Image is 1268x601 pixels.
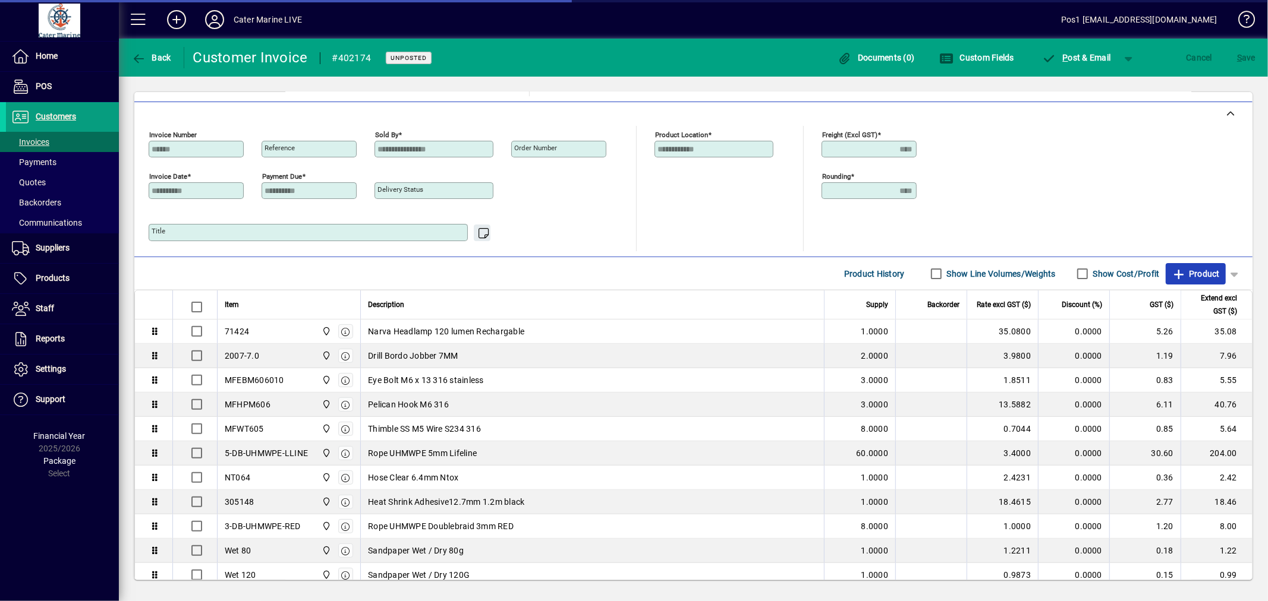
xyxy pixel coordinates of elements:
mat-label: Title [152,227,165,235]
button: Custom Fields [936,47,1017,68]
a: Quotes [6,172,119,192]
span: 3.0000 [861,398,889,410]
span: Home [36,51,58,61]
span: Communications [12,218,82,227]
td: 0.0000 [1038,563,1109,587]
button: Post & Email [1036,47,1117,68]
span: Cater Marine [319,374,332,387]
span: Cater Marine [319,544,332,557]
span: Narva Headlamp 120 lumen Rechargable [368,325,524,337]
span: 1.0000 [861,545,889,556]
span: Reports [36,334,65,343]
mat-label: Product location [655,131,708,139]
div: 18.4615 [974,496,1031,508]
td: 35.08 [1181,320,1252,344]
a: Invoices [6,132,119,152]
div: NT064 [225,472,250,483]
div: 2.4231 [974,472,1031,483]
td: 6.11 [1109,393,1181,417]
td: 0.0000 [1038,514,1109,539]
td: 8.00 [1181,514,1252,539]
span: Cater Marine [319,349,332,362]
span: GST ($) [1150,298,1173,311]
span: Backorder [927,298,959,311]
span: 1.0000 [861,496,889,508]
div: #402174 [332,49,372,68]
span: Rate excl GST ($) [977,298,1031,311]
span: Cater Marine [319,495,332,508]
div: 0.9873 [974,569,1031,581]
td: 2.77 [1109,490,1181,514]
td: 40.76 [1181,393,1252,417]
span: POS [36,81,52,91]
mat-label: Freight (excl GST) [822,131,877,139]
a: Home [6,42,119,71]
td: 0.18 [1109,539,1181,563]
mat-label: Invoice number [149,131,197,139]
td: 204.00 [1181,441,1252,466]
span: 1.0000 [861,472,889,483]
a: Suppliers [6,233,119,263]
div: Wet 80 [225,545,251,556]
button: Product History [839,263,910,284]
div: 3.4000 [974,447,1031,459]
a: Support [6,385,119,415]
a: Backorders [6,192,119,213]
span: 3.0000 [861,374,889,386]
div: 3-DB-UHMWPE-RED [225,520,301,532]
span: Settings [36,364,66,374]
div: 305148 [225,496,254,508]
td: 0.0000 [1038,490,1109,514]
a: Reports [6,324,119,354]
mat-label: Sold by [375,131,398,139]
span: Rope UHMWPE 5mm Lifeline [368,447,477,459]
td: 0.0000 [1038,466,1109,490]
a: Payments [6,152,119,172]
span: 1.0000 [861,569,889,581]
span: 1.0000 [861,325,889,337]
div: 1.0000 [974,520,1031,532]
span: ost & Email [1042,53,1111,62]
div: MFEBM606010 [225,374,284,386]
div: 2007-7.0 [225,350,259,362]
mat-label: Rounding [822,172,851,181]
span: Payments [12,157,56,167]
span: Product [1172,264,1220,283]
td: 0.0000 [1038,393,1109,417]
mat-label: Order number [514,144,557,152]
span: Custom Fields [939,53,1014,62]
a: POS [6,72,119,102]
span: ave [1237,48,1256,67]
span: P [1063,53,1068,62]
app-page-header-button: Back [119,47,184,68]
button: Back [128,47,174,68]
td: 1.22 [1181,539,1252,563]
td: 0.0000 [1038,320,1109,344]
label: Show Cost/Profit [1091,268,1160,280]
span: Hose Clear 6.4mm Ntox [368,472,458,483]
span: Cater Marine [319,325,332,338]
button: Add [158,9,196,30]
span: Cater Marine [319,568,332,581]
mat-label: Payment due [262,172,302,181]
span: Rope UHMWPE Doublebraid 3mm RED [368,520,514,532]
td: 0.83 [1109,368,1181,393]
td: 18.46 [1181,490,1252,514]
span: Supply [866,298,888,311]
td: 1.19 [1109,344,1181,368]
span: 2.0000 [861,350,889,362]
span: Cater Marine [319,422,332,435]
span: Cater Marine [319,447,332,460]
span: S [1237,53,1242,62]
button: Save [1234,47,1258,68]
a: Knowledge Base [1229,2,1253,41]
mat-label: Delivery status [377,185,423,194]
span: Eye Bolt M6 x 13 316 stainless [368,374,484,386]
span: Extend excl GST ($) [1188,292,1237,318]
td: 5.55 [1181,368,1252,393]
a: Staff [6,294,119,324]
td: 0.99 [1181,563,1252,587]
div: 3.9800 [974,350,1031,362]
span: 8.0000 [861,423,889,435]
td: 0.15 [1109,563,1181,587]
